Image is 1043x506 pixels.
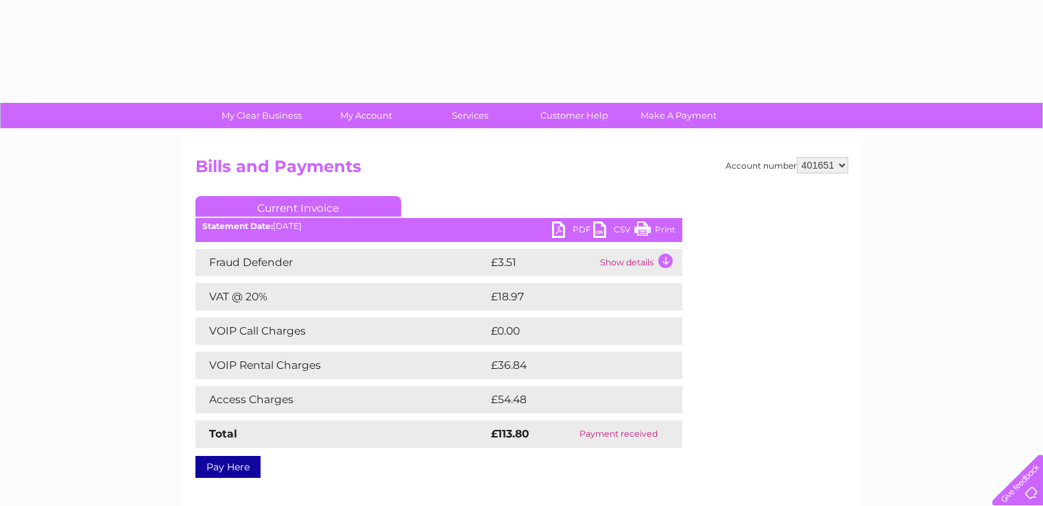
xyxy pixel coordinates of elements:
td: £36.84 [488,352,656,379]
b: Statement Date: [202,221,273,231]
a: My Clear Business [205,103,318,128]
strong: Total [209,427,237,440]
a: Current Invoice [195,196,401,217]
td: VOIP Call Charges [195,317,488,345]
strong: £113.80 [491,427,529,440]
a: Pay Here [195,456,261,478]
a: PDF [552,221,593,241]
a: Services [413,103,527,128]
td: VOIP Rental Charges [195,352,488,379]
a: Print [634,221,675,241]
div: Account number [726,157,848,173]
a: My Account [309,103,422,128]
a: CSV [593,221,634,241]
h2: Bills and Payments [195,157,848,183]
td: Access Charges [195,386,488,413]
td: £18.97 [488,283,654,311]
td: Payment received [555,420,682,448]
a: Customer Help [518,103,631,128]
a: Make A Payment [622,103,735,128]
td: VAT @ 20% [195,283,488,311]
td: £0.00 [488,317,651,345]
td: Show details [597,249,682,276]
td: £3.51 [488,249,597,276]
div: [DATE] [195,221,682,231]
td: £54.48 [488,386,656,413]
td: Fraud Defender [195,249,488,276]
